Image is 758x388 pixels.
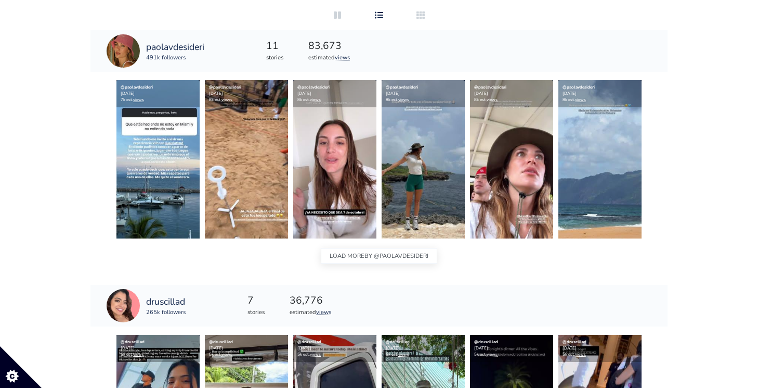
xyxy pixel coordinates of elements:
div: 7 [247,293,265,308]
div: 265k followers [146,308,186,317]
div: 36,776 [290,293,331,308]
a: views [335,54,350,61]
a: views [487,352,498,357]
a: views [133,352,144,357]
a: views [316,308,331,316]
a: views [133,97,144,103]
a: @paolavdesideri [297,84,330,90]
a: paolavdesideri [146,40,204,54]
div: [DATE] 5k est. [558,335,642,362]
a: views [221,97,232,103]
a: druscillad [146,295,186,308]
a: @druscillad [563,339,586,345]
div: stories [266,54,283,62]
div: 11 [266,39,283,54]
div: [DATE] 8k est. [558,80,642,107]
a: views [310,352,321,357]
div: [DATE] 8k est. [382,80,465,107]
a: @paolavdesideri [386,84,418,90]
a: views [575,97,586,103]
div: [DATE] 8k est. [293,80,376,107]
a: @druscillad [386,339,410,345]
a: views [221,352,232,357]
a: @druscillad [297,339,321,345]
a: @druscillad [209,339,233,345]
div: [DATE] 5k est. [382,335,465,362]
div: estimated [290,308,331,317]
img: 47052137.jpg [107,289,140,322]
div: 83,673 [308,39,350,54]
a: @paolavdesideri [474,84,506,90]
a: @paolavdesideri [209,84,241,90]
a: @druscillad [121,339,145,345]
a: @paolavdesideri [563,84,595,90]
a: views [487,97,498,103]
div: [DATE] 8k est. [470,80,553,107]
div: [DATE] 7k est. [116,80,200,107]
div: stories [247,308,265,317]
div: [DATE] 5k est. [470,335,553,362]
div: estimated [308,54,350,62]
div: 491k followers [146,54,204,62]
div: [DATE] 5k est. [116,335,200,362]
a: views [398,352,409,357]
a: views [398,97,409,103]
div: [DATE] 5k est. [205,335,288,362]
span: BY @paolavdesideri [364,249,428,263]
a: @druscillad [474,339,498,345]
a: @paolavdesideri [121,84,153,90]
img: 196877750.jpg [107,34,140,68]
div: [DATE] 8k est. [205,80,288,107]
div: [DATE] 5k est. [293,335,376,362]
a: views [310,97,321,103]
a: views [575,352,586,357]
button: LOAD MOREBY @paolavdesideri [321,248,437,264]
